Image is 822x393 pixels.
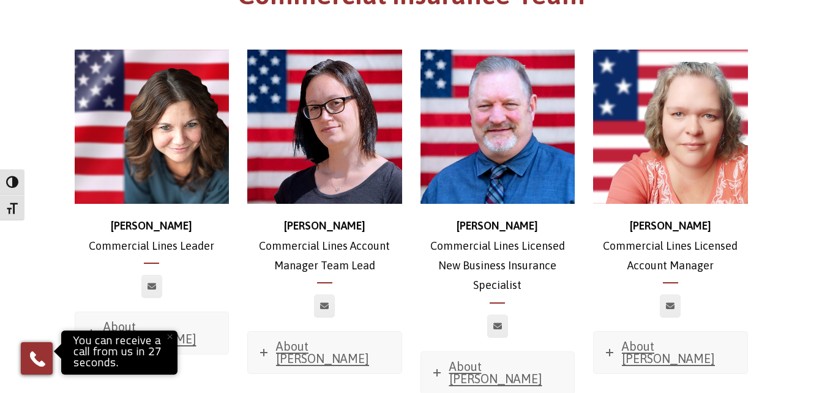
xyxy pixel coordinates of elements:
p: You can receive a call from us in 27 seconds. [64,334,174,372]
img: Phone icon [28,349,47,369]
strong: [PERSON_NAME] [630,219,711,232]
img: Jessica (1) [247,50,402,204]
strong: [PERSON_NAME] [457,219,538,232]
button: Close [156,323,183,350]
p: Commercial Lines Licensed New Business Insurance Specialist [420,216,575,296]
strong: [PERSON_NAME] [284,219,365,232]
span: About [PERSON_NAME] [276,339,369,365]
strong: [PERSON_NAME] [111,219,192,232]
p: Commercial Lines Leader [75,216,230,256]
img: d30fe02f-70d5-4880-bc87-19dbce6882f2 [593,50,748,204]
p: Commercial Lines Licensed Account Manager [593,216,748,275]
span: About [PERSON_NAME] [622,339,715,365]
img: Stephanie_500x500 [75,50,230,204]
a: About [PERSON_NAME] [594,332,747,373]
a: About [PERSON_NAME] [75,312,229,354]
span: About [PERSON_NAME] [449,359,542,386]
span: About [PERSON_NAME] [103,320,196,346]
a: About [PERSON_NAME] [248,332,402,373]
p: Commercial Lines Account Manager Team Lead [247,216,402,275]
img: Ross-web [420,50,575,204]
